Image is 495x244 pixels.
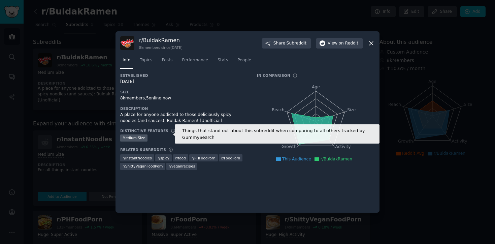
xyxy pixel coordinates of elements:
[257,73,290,78] h3: In Comparison
[120,147,166,152] h3: Related Subreddits
[218,57,228,63] span: Stats
[137,55,155,69] a: Topics
[120,90,247,94] h3: Size
[262,38,311,49] button: ShareSubreddit
[120,79,247,85] div: [DATE]
[339,40,358,47] span: on Reddit
[335,145,351,149] tspan: Activity
[123,156,152,160] span: r/ InstantNoodles
[159,55,175,69] a: Posts
[120,95,247,101] div: 8k members, 5 online now
[215,55,230,69] a: Stats
[273,40,306,47] span: Share
[120,55,133,69] a: Info
[123,164,163,169] span: r/ ShittyVeganFoodPorn
[312,85,320,89] tspan: Age
[120,106,247,111] h3: Description
[316,38,363,49] button: Viewon Reddit
[272,108,285,112] tspan: Reach
[179,55,210,69] a: Performance
[192,156,215,160] span: r/ PHFoodPorn
[287,40,306,47] span: Subreddit
[347,108,356,112] tspan: Size
[139,37,183,44] h3: r/ BuldakRamen
[139,45,183,50] div: 8k members since [DATE]
[120,36,134,50] img: BuldakRamen
[169,164,195,169] span: r/ veganrecipes
[235,55,254,69] a: People
[120,73,247,78] h3: Established
[321,157,352,161] span: r/BuldakRamen
[282,145,296,149] tspan: Growth
[120,134,147,142] div: Medium Size
[162,57,172,63] span: Posts
[140,57,152,63] span: Topics
[123,57,130,63] span: Info
[120,128,168,133] h3: Distinctive Features
[175,156,186,160] span: r/ food
[282,157,311,161] span: This Audience
[237,57,251,63] span: People
[328,40,358,47] span: View
[221,156,240,160] span: r/ FoodPorn
[182,57,208,63] span: Performance
[120,112,247,124] div: A place for anyone addicted to those deliciously spicy noodles (and sauces): Buldak Ramen! [Unoff...
[158,156,169,160] span: r/ spicy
